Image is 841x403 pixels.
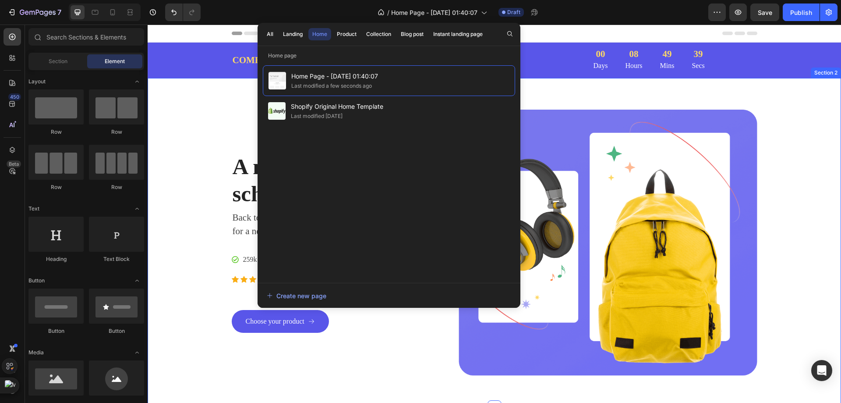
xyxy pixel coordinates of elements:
span: Media [28,349,44,357]
span: Draft [507,8,520,16]
p: Home page [258,51,520,60]
button: Create new page [266,287,512,304]
div: Last modified [DATE] [291,112,343,121]
p: Back to school time is coming and everything you need for a new school year is here. [85,186,297,214]
p: Secs [544,36,557,46]
p: Great Service [157,230,195,240]
button: Instant landing page [429,28,487,40]
p: Freeship [221,230,245,240]
p: 12.000+ reviews [131,250,177,260]
span: Home Page - [DATE] 01:40:07 [391,8,477,17]
p: A new look for a new school year [85,129,297,182]
p: 259k bought [95,230,131,240]
div: Collection [366,30,391,38]
button: Publish [783,4,820,21]
img: Alt Image [311,85,609,351]
div: Row [89,128,144,136]
div: Row [28,183,84,191]
div: Beta [7,160,21,168]
div: Product [337,30,357,38]
div: Landing [283,30,303,38]
div: All [267,30,273,38]
div: 49 [512,25,527,34]
div: Section 2 [665,44,692,52]
div: Heading [28,255,84,263]
div: Row [89,183,144,191]
button: Product [333,28,360,40]
a: Choose your product [84,285,181,308]
p: Hours [477,36,495,46]
div: Button [89,327,144,335]
p: Days [446,36,460,46]
div: 450 [8,93,21,100]
span: Home Page - [DATE] 01:40:07 [291,71,378,82]
span: Toggle open [130,346,144,360]
button: Landing [279,28,307,40]
div: Button [28,327,84,335]
span: Text [28,205,39,213]
button: Save [750,4,779,21]
span: Layout [28,78,46,86]
div: Last modified a few seconds ago [291,82,372,90]
span: Button [28,277,45,285]
div: 39 [544,25,557,34]
span: Shopify Original Home Template [291,101,383,112]
button: Blog post [397,28,428,40]
button: 7 [4,4,65,21]
p: - Don’t miss out [287,29,347,43]
p: Mins [512,36,527,46]
span: Toggle open [130,75,144,89]
span: Section [49,57,67,65]
span: Toggle open [130,202,144,216]
p: 7 [57,7,61,18]
div: Publish [790,8,812,17]
div: Instant landing page [433,30,483,38]
div: Open Intercom Messenger [811,360,832,381]
iframe: Design area [148,25,841,403]
span: Toggle open [130,274,144,288]
button: All [263,28,277,40]
div: Undo/Redo [165,4,201,21]
button: Collection [362,28,395,40]
div: Row [28,128,84,136]
div: Choose your product [98,292,157,302]
input: Search Sections & Elements [28,28,144,46]
div: 08 [477,25,495,34]
span: Save [758,9,772,16]
div: 00 [446,25,460,34]
div: Text Block [89,255,144,263]
div: Create new page [267,291,326,300]
button: Home [308,28,331,40]
div: Home [312,30,327,38]
p: SALE UP TO 50% OFF [187,29,282,43]
span: / [387,8,389,17]
span: Element [105,57,125,65]
div: Blog post [401,30,424,38]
